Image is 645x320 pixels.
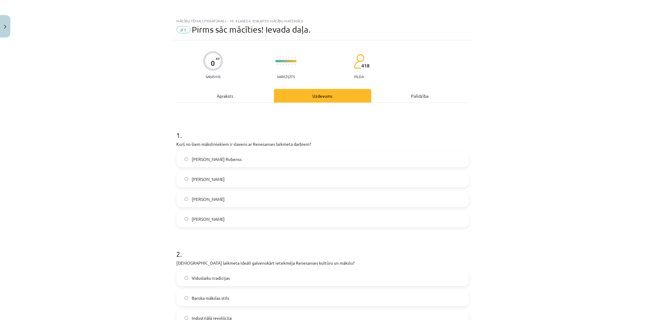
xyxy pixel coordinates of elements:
[192,24,311,34] span: Pirms sāc mācīties! Ievada daļa.
[371,89,469,103] div: Palīdzība
[177,19,469,23] div: Mācību tēma: Literatūras i - 10. klases 4. ieskaites mācību materiāls
[192,275,230,281] span: Viduslaiku tradīcijas
[211,59,215,67] div: 0
[192,196,225,202] span: [PERSON_NAME]
[184,217,188,221] input: [PERSON_NAME]
[354,74,364,79] p: pilda
[177,260,469,266] p: [DEMOGRAPHIC_DATA] laikmeta ideāli galvenokārt ietekmēja Renesanses kultūru un mākslu?
[184,296,188,300] input: Baroka mākslas stils
[192,295,229,301] span: Baroka mākslas stils
[203,74,223,79] p: Saņemsi
[177,120,469,139] h1: 1 .
[177,26,191,33] span: #1
[184,197,188,201] input: [PERSON_NAME]
[192,156,242,162] span: [PERSON_NAME] Rubenss
[274,89,371,103] div: Uzdevums
[184,177,188,181] input: [PERSON_NAME]
[177,89,274,103] div: Apraksts
[184,157,188,161] input: [PERSON_NAME] Rubenss
[184,276,188,280] input: Viduslaiku tradīcijas
[277,74,295,79] p: Sarežģīts
[354,54,364,69] img: students-c634bb4e5e11cddfef0936a35e636f08e4e9abd3cc4e673bd6f9a4125e45ecb1.svg
[192,176,225,182] span: [PERSON_NAME]
[4,25,6,29] img: icon-close-lesson-0947bae3869378f0d4975bcd49f059093ad1ed9edebbc8119c70593378902aed.svg
[192,216,225,222] span: [PERSON_NAME]
[216,57,220,60] span: XP
[361,63,370,68] span: 418
[177,141,469,147] p: Kurš no šiem māksliniekiem ir slavens ar Renesanses laikmeta darbiem?
[184,316,188,320] input: Industriālā revolūcija
[177,239,469,258] h1: 2 .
